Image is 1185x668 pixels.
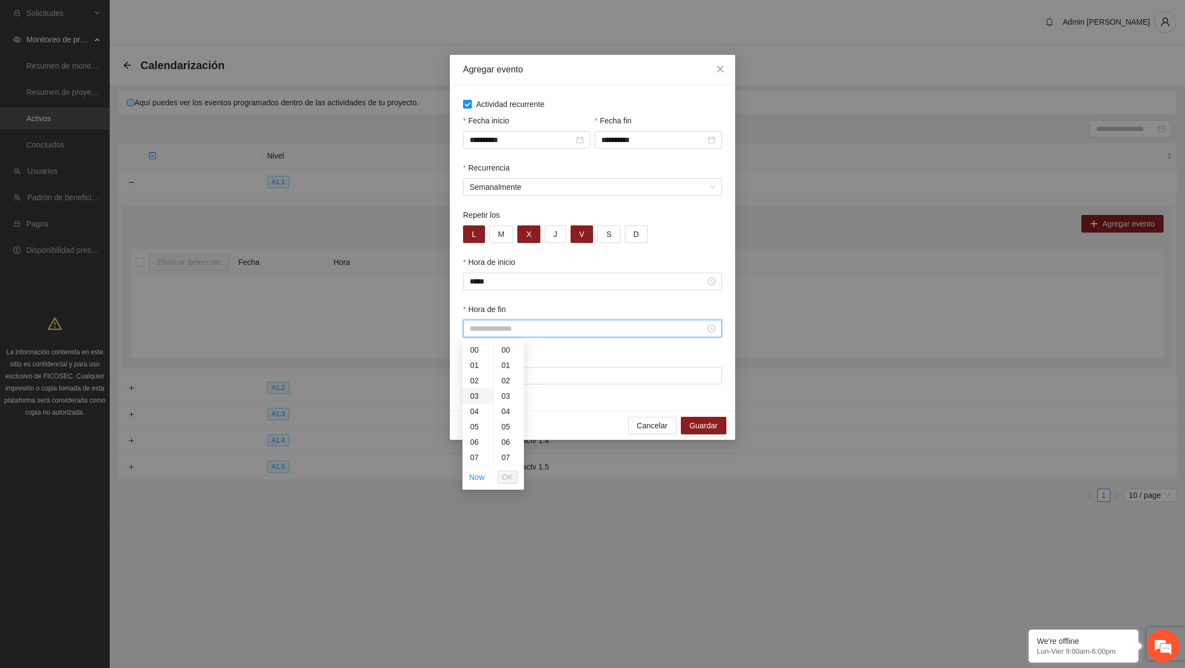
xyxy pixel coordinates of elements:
[462,404,493,419] div: 04
[554,228,557,240] span: J
[597,225,620,243] button: S
[470,179,715,195] span: Semanalmente
[716,65,725,73] span: close
[628,417,676,434] button: Cancelar
[494,358,524,373] div: 01
[595,115,631,127] label: Fecha fin
[470,134,574,146] input: Fecha inicio
[526,228,531,240] span: X
[463,64,722,76] div: Agregar evento
[463,162,510,174] label: Recurrencia
[690,420,718,432] span: Guardar
[571,225,593,243] button: V
[494,373,524,388] div: 02
[494,404,524,419] div: 04
[469,473,484,482] a: Now
[637,420,668,432] span: Cancelar
[463,225,485,243] button: L
[634,228,639,240] span: D
[57,56,184,70] div: Dejar un mensaje
[21,146,194,257] span: Estamos sin conexión. Déjenos un mensaje.
[472,98,549,110] span: Actividad recurrente
[462,450,493,465] div: 07
[498,228,505,240] span: M
[579,228,584,240] span: V
[601,134,706,146] input: Fecha fin
[463,303,506,315] label: Hora de fin
[463,256,515,268] label: Hora de inicio
[517,225,540,243] button: X
[470,275,706,287] input: Hora de inicio
[463,209,500,221] label: Repetir los
[1037,647,1130,655] p: Lun-Vier 9:00am-6:00pm
[494,450,524,465] div: 07
[494,342,524,358] div: 00
[463,367,722,384] input: Lugar
[5,299,209,338] textarea: Escriba su mensaje aquí y haga clic en “Enviar”
[681,417,726,434] button: Guardar
[462,373,493,388] div: 02
[1037,637,1130,646] div: We're offline
[462,358,493,373] div: 01
[545,225,566,243] button: J
[606,228,611,240] span: S
[625,225,648,243] button: D
[180,5,206,32] div: Minimizar ventana de chat en vivo
[494,419,524,434] div: 05
[494,388,524,404] div: 03
[494,434,524,450] div: 06
[463,115,509,127] label: Fecha inicio
[163,338,199,353] em: Enviar
[462,419,493,434] div: 05
[462,388,493,404] div: 03
[706,55,735,84] button: Close
[470,322,706,335] input: Hora de fin
[489,225,513,243] button: M
[472,228,476,240] span: L
[462,342,493,358] div: 00
[498,471,517,484] button: OK
[462,434,493,450] div: 06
